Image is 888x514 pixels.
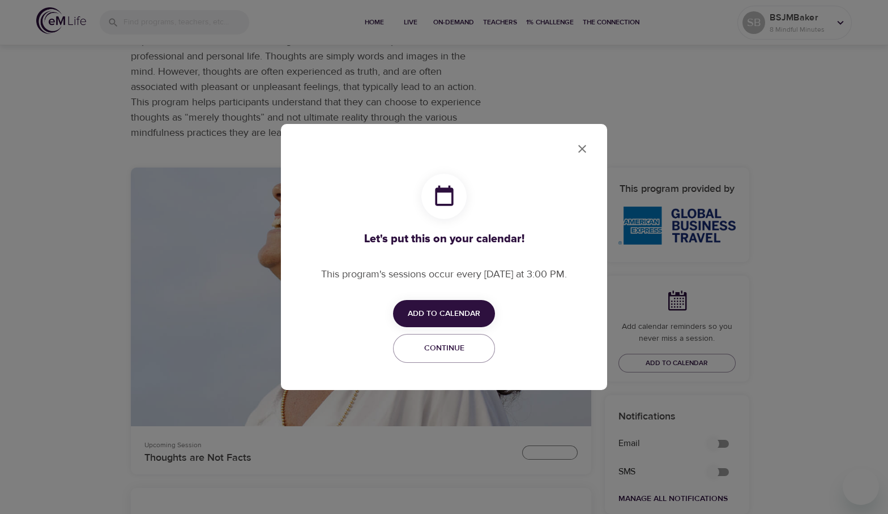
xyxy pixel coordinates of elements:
[400,341,488,355] span: Continue
[321,267,567,282] p: This program's sessions occur every [DATE] at 3:00 PM.
[393,334,495,363] button: Continue
[408,307,480,321] span: Add to Calendar
[321,233,567,246] h3: Let's put this on your calendar!
[393,300,495,328] button: Add to Calendar
[569,135,596,162] button: close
